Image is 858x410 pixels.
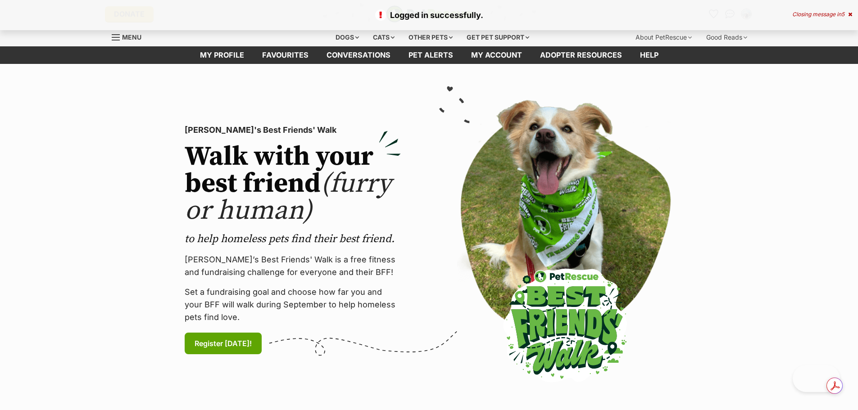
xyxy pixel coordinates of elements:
[185,124,401,136] p: [PERSON_NAME]'s Best Friends' Walk
[195,338,252,349] span: Register [DATE]!
[462,46,531,64] a: My account
[402,28,459,46] div: Other pets
[318,46,399,64] a: conversations
[112,28,148,45] a: Menu
[253,46,318,64] a: Favourites
[460,28,536,46] div: Get pet support
[629,28,698,46] div: About PetRescue
[122,33,141,41] span: Menu
[185,286,401,324] p: Set a fundraising goal and choose how far you and your BFF will walk during September to help hom...
[700,28,754,46] div: Good Reads
[185,253,401,279] p: [PERSON_NAME]’s Best Friends' Walk is a free fitness and fundraising challenge for everyone and t...
[399,46,462,64] a: Pet alerts
[793,365,840,392] iframe: Help Scout Beacon - Open
[185,232,401,246] p: to help homeless pets find their best friend.
[185,144,401,225] h2: Walk with your best friend
[185,167,391,228] span: (furry or human)
[367,28,401,46] div: Cats
[185,333,262,354] a: Register [DATE]!
[531,46,631,64] a: Adopter resources
[191,46,253,64] a: My profile
[329,28,365,46] div: Dogs
[631,46,667,64] a: Help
